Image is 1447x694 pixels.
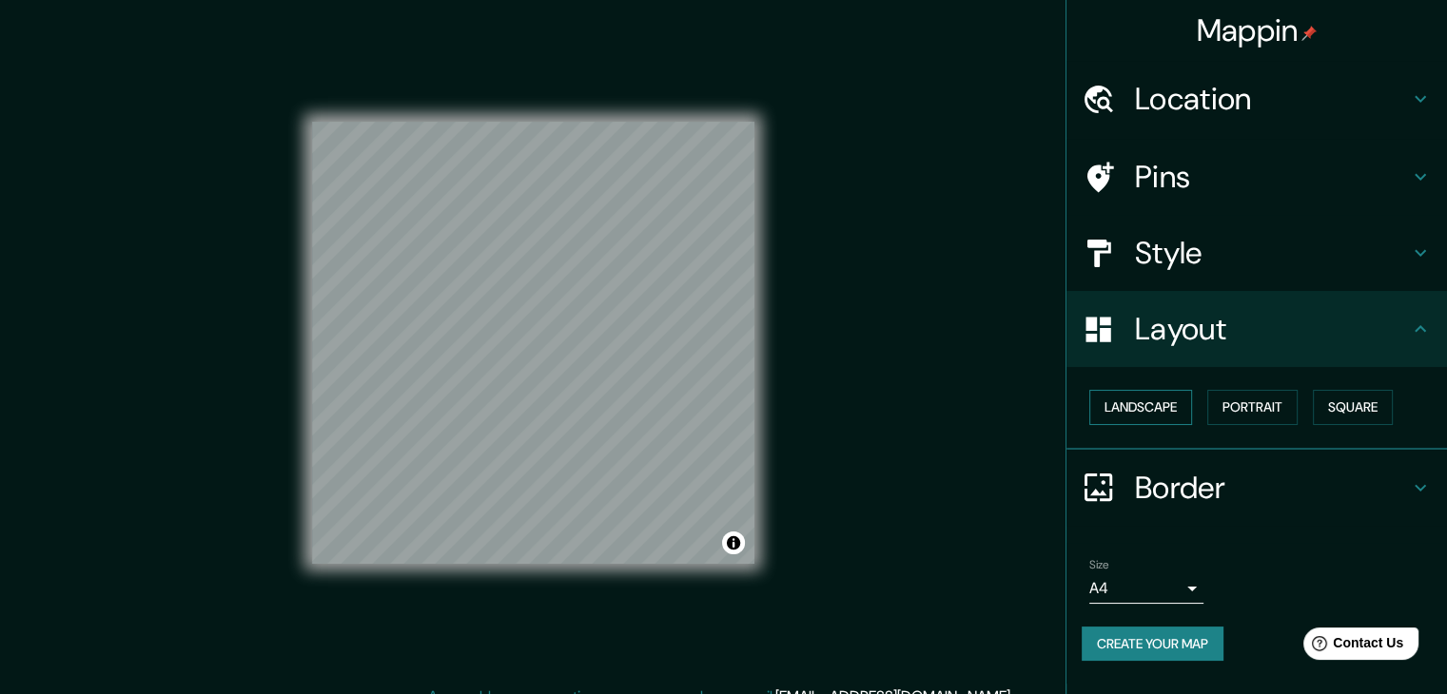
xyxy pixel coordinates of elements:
[1197,11,1318,49] h4: Mappin
[1066,215,1447,291] div: Style
[1066,291,1447,367] div: Layout
[722,531,745,554] button: Toggle attribution
[1313,390,1393,425] button: Square
[1135,158,1409,196] h4: Pins
[1135,469,1409,507] h4: Border
[1135,80,1409,118] h4: Location
[1207,390,1298,425] button: Portrait
[312,122,754,564] canvas: Map
[1278,620,1426,673] iframe: Help widget launcher
[1066,61,1447,137] div: Location
[1135,234,1409,272] h4: Style
[1066,450,1447,526] div: Border
[1135,310,1409,348] h4: Layout
[1089,573,1203,604] div: A4
[1089,390,1192,425] button: Landscape
[1066,139,1447,215] div: Pins
[1301,26,1317,41] img: pin-icon.png
[1089,556,1109,572] label: Size
[1082,627,1223,662] button: Create your map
